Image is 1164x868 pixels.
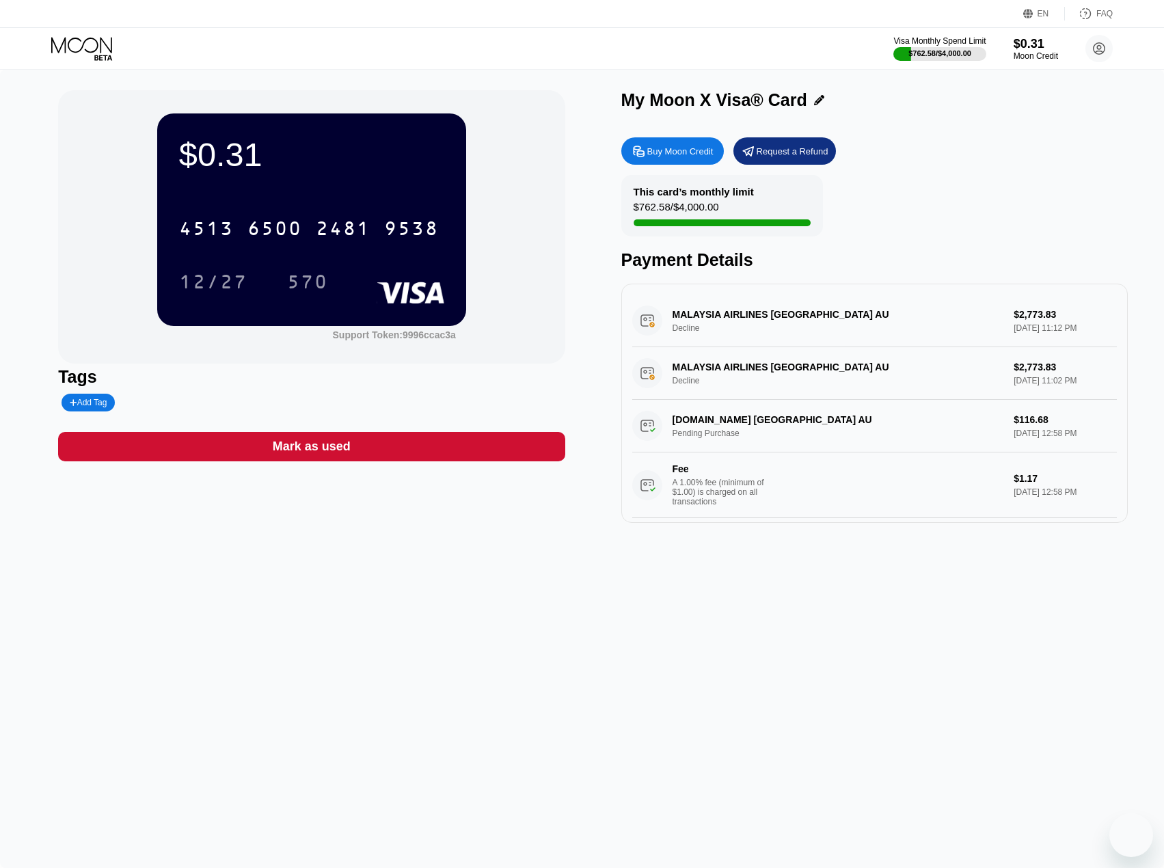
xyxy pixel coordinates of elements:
[1014,37,1058,61] div: $0.31Moon Credit
[1014,37,1058,51] div: $0.31
[757,146,828,157] div: Request a Refund
[62,394,115,411] div: Add Tag
[893,36,986,61] div: Visa Monthly Spend Limit$762.58/$4,000.00
[70,398,107,407] div: Add Tag
[169,265,258,299] div: 12/27
[1109,813,1153,857] iframe: Button to launch messaging window
[673,463,768,474] div: Fee
[58,432,565,461] div: Mark as used
[179,219,234,241] div: 4513
[179,135,444,174] div: $0.31
[273,439,351,455] div: Mark as used
[647,146,714,157] div: Buy Moon Credit
[673,478,775,506] div: A 1.00% fee (minimum of $1.00) is charged on all transactions
[316,219,370,241] div: 2481
[333,329,456,340] div: Support Token:9996ccac3a
[247,219,302,241] div: 6500
[621,250,1128,270] div: Payment Details
[1065,7,1113,21] div: FAQ
[621,90,807,110] div: My Moon X Visa® Card
[621,137,724,165] div: Buy Moon Credit
[893,36,986,46] div: Visa Monthly Spend Limit
[634,201,719,219] div: $762.58 / $4,000.00
[634,186,754,198] div: This card’s monthly limit
[1096,9,1113,18] div: FAQ
[1023,7,1065,21] div: EN
[58,367,565,387] div: Tags
[1014,51,1058,61] div: Moon Credit
[733,137,836,165] div: Request a Refund
[908,49,971,57] div: $762.58 / $4,000.00
[1014,487,1117,497] div: [DATE] 12:58 PM
[384,219,439,241] div: 9538
[277,265,338,299] div: 570
[632,452,1117,518] div: FeeA 1.00% fee (minimum of $1.00) is charged on all transactions$1.17[DATE] 12:58 PM
[1014,473,1117,484] div: $1.17
[179,273,247,295] div: 12/27
[1038,9,1049,18] div: EN
[171,211,447,245] div: 4513650024819538
[287,273,328,295] div: 570
[333,329,456,340] div: Support Token: 9996ccac3a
